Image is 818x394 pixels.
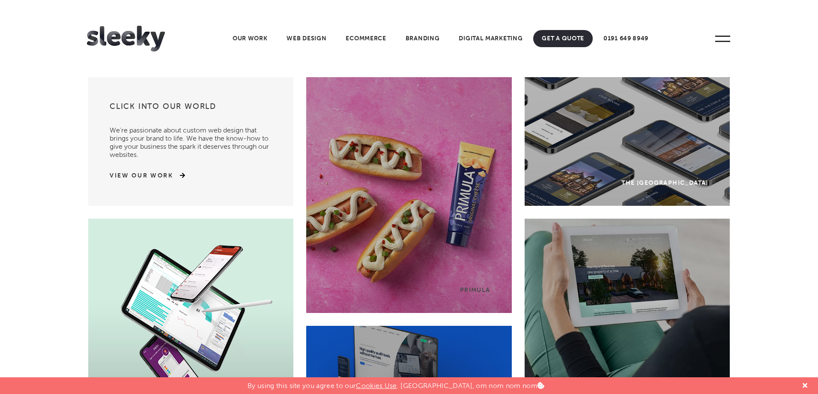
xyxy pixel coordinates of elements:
[110,117,272,159] p: We’re passionate about custom web design that brings your brand to life. We have the know-how to ...
[87,26,165,51] img: Sleeky Web Design Newcastle
[450,30,531,47] a: Digital Marketing
[337,30,394,47] a: Ecommerce
[224,30,276,47] a: Our Work
[110,171,173,180] a: View Our Work
[533,30,593,47] a: Get A Quote
[173,172,185,178] img: arrow
[248,377,544,390] p: By using this site you agree to our . [GEOGRAPHIC_DATA], om nom nom nom
[306,77,511,313] a: Primula
[595,30,657,47] a: 0191 649 8949
[278,30,335,47] a: Web Design
[397,30,448,47] a: Branding
[110,101,272,117] h3: Click into our world
[356,382,397,390] a: Cookies Use
[525,77,730,206] a: The [GEOGRAPHIC_DATA]
[460,286,490,294] div: Primula
[621,179,708,186] div: The [GEOGRAPHIC_DATA]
